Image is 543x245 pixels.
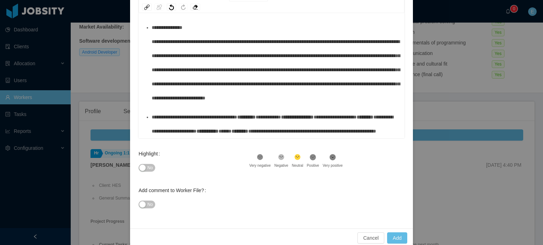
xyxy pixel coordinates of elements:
div: Undo [167,4,176,11]
div: Redo [179,4,188,11]
div: Very negative [249,163,271,168]
div: rdw-link-control [141,4,165,11]
div: Link [142,4,152,11]
label: Add comment to Worker File? [139,188,209,193]
button: Add comment to Worker File? [139,201,155,208]
div: Unlink [154,4,164,11]
button: Highlight [139,164,155,172]
div: Negative [274,163,288,168]
div: Very positive [323,163,343,168]
button: Add [387,232,407,244]
div: rdw-history-control [165,4,189,11]
div: Positive [307,163,319,168]
div: Remove [191,4,200,11]
div: Neutral [292,163,303,168]
div: rdw-remove-control [189,4,202,11]
span: No [147,201,153,208]
label: Highlight [139,151,163,157]
span: No [147,164,153,171]
button: Cancel [357,232,384,244]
